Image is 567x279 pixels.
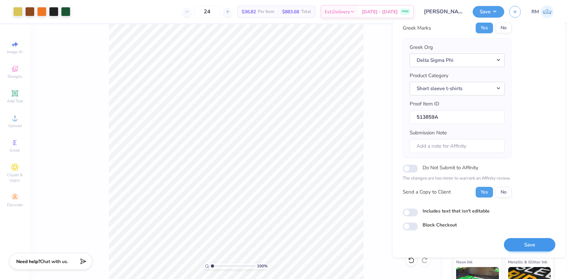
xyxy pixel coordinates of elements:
[423,163,478,172] label: Do Not Submit to Affinity
[410,81,505,95] button: Short sleeve t-shirts
[410,44,433,51] label: Greek Org
[242,8,256,15] span: $36.82
[403,188,451,196] div: Send a Copy to Client
[473,6,504,18] button: Save
[410,129,447,137] label: Submission Note
[3,172,27,183] span: Clipart & logos
[7,98,23,104] span: Add Text
[403,24,431,32] div: Greek Marks
[402,9,409,14] span: FREE
[423,221,457,228] label: Block Checkout
[476,23,493,33] button: Yes
[194,6,220,18] input: – –
[531,5,554,18] a: RM
[10,148,20,153] span: Greek
[7,202,23,208] span: Decorate
[258,8,274,15] span: Per Item
[504,238,555,251] button: Save
[325,8,350,15] span: Est. Delivery
[496,187,512,197] button: No
[8,74,22,79] span: Designs
[410,139,505,153] input: Add a note for Affinity
[257,263,268,269] span: 100 %
[541,5,554,18] img: Roberta Manuel
[8,123,22,128] span: Upload
[282,8,299,15] span: $883.68
[362,8,398,15] span: [DATE] - [DATE]
[410,53,505,67] button: Delta Sigma Phi
[476,187,493,197] button: Yes
[456,258,472,265] span: Neon Ink
[410,72,448,79] label: Product Category
[301,8,311,15] span: Total
[40,258,68,265] span: Chat with us.
[403,175,512,182] p: The changes are too minor to warrant an Affinity review.
[7,49,23,55] span: Image AI
[419,5,468,18] input: Untitled Design
[423,207,490,214] label: Includes text that isn't editable
[16,258,40,265] strong: Need help?
[531,8,539,16] span: RM
[496,23,512,33] button: No
[410,100,439,108] label: Proof Item ID
[508,258,547,265] span: Metallic & Glitter Ink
